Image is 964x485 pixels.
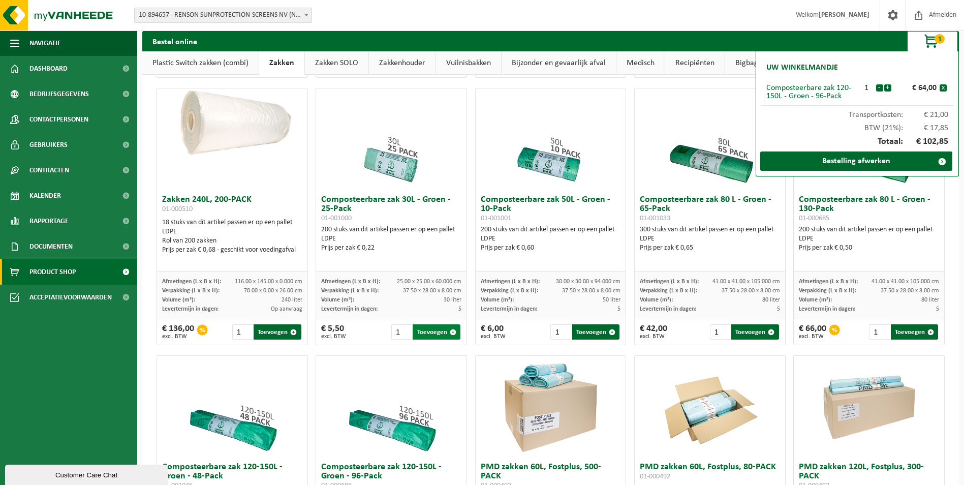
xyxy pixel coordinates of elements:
input: 1 [550,324,571,340]
span: 37.50 x 28.00 x 8.00 cm [562,288,620,294]
button: Toevoegen [731,324,779,340]
button: Toevoegen [413,324,460,340]
span: Navigatie [29,31,61,56]
span: 01-000685 [799,215,829,222]
span: 1 [935,34,945,44]
img: 01-000493 [500,356,601,458]
span: 37.50 x 28.00 x 8.00 cm [881,288,939,294]
img: 01-000492 [659,356,761,458]
img: 01-001000 [340,88,442,190]
div: Prijs per zak € 0,68 - geschikt voor voedingafval [162,246,302,255]
div: 18 stuks van dit artikel passen er op een pallet [162,218,302,255]
span: 5 [458,306,461,312]
span: Levertermijn in dagen: [640,306,696,312]
h3: PMD zakken 60L, Fostplus, 80-PACK [640,463,780,483]
span: 01-000492 [640,473,670,480]
span: Volume (m³): [321,297,354,303]
span: 30.00 x 30.00 x 94.000 cm [556,279,620,285]
span: excl. BTW [321,334,346,340]
div: LDPE [162,227,302,236]
h3: Composteerbare zak 80 L - Groen - 130-Pack [799,195,939,223]
div: € 42,00 [640,324,667,340]
h2: Bestel online [142,31,207,51]
span: 80 liter [921,297,939,303]
span: Verpakking (L x B x H): [321,288,379,294]
span: € 102,85 [903,137,949,146]
a: Zakken [259,51,304,75]
span: Op aanvraag [271,306,302,312]
span: 50 liter [603,297,620,303]
a: Bestelling afwerken [760,151,952,171]
button: Toevoegen [572,324,619,340]
a: Zakkenhouder [369,51,436,75]
span: Volume (m³): [640,297,673,303]
a: Recipiënten [665,51,725,75]
span: 37.50 x 28.00 x 8.00 cm [403,288,461,294]
span: Levertermijn in dagen: [799,306,855,312]
div: Totaal: [761,132,953,151]
input: 1 [710,324,730,340]
h3: Zakken 240L, 200-PACK [162,195,302,216]
h3: Composteerbare zak 80 L - Groen - 65-Pack [640,195,780,223]
div: LDPE [799,234,939,244]
div: Prijs per zak € 0,65 [640,244,780,253]
span: Volume (m³): [799,297,832,303]
input: 1 [391,324,412,340]
button: + [884,84,891,92]
div: € 64,00 [894,84,940,92]
span: 01-001000 [321,215,352,222]
button: Toevoegen [254,324,301,340]
span: € 21,00 [903,111,949,119]
div: 200 stuks van dit artikel passen er op een pallet [481,225,621,253]
div: Transportkosten: [761,106,953,119]
span: 41.00 x 41.00 x 105.000 cm [872,279,939,285]
span: 5 [777,306,780,312]
div: LDPE [640,234,780,244]
div: € 6,00 [481,324,506,340]
a: Medisch [616,51,665,75]
button: Toevoegen [891,324,938,340]
a: Zakken SOLO [305,51,368,75]
span: Verpakking (L x B x H): [162,288,220,294]
span: Verpakking (L x B x H): [640,288,697,294]
span: Kalender [29,183,61,208]
span: Levertermijn in dagen: [321,306,378,312]
span: Levertermijn in dagen: [481,306,537,312]
span: Bedrijfsgegevens [29,81,89,107]
span: excl. BTW [162,334,194,340]
span: 70.00 x 0.00 x 26.00 cm [244,288,302,294]
button: - [876,84,883,92]
span: 5 [936,306,939,312]
span: 80 liter [762,297,780,303]
iframe: chat widget [5,463,170,485]
span: Gebruikers [29,132,68,158]
div: Prijs per zak € 0,60 [481,244,621,253]
div: € 66,00 [799,324,826,340]
span: excl. BTW [481,334,506,340]
img: 01-001033 [659,88,761,190]
span: Verpakking (L x B x H): [481,288,538,294]
h3: Composteerbare zak 30L - Groen - 25-Pack [321,195,461,223]
span: 01-001001 [481,215,511,222]
div: Rol van 200 zakken [162,236,302,246]
div: 300 stuks van dit artikel passen er op een pallet [640,225,780,253]
a: Bijzonder en gevaarlijk afval [502,51,616,75]
span: Contactpersonen [29,107,88,132]
span: Afmetingen (L x B x H): [162,279,221,285]
span: 5 [617,306,620,312]
h2: Uw winkelmandje [761,56,843,79]
div: Composteerbare zak 120-150L - Groen - 96-Pack [766,84,857,100]
button: 1 [907,31,958,51]
span: Afmetingen (L x B x H): [799,279,858,285]
span: 30 liter [444,297,461,303]
span: Verpakking (L x B x H): [799,288,856,294]
div: 200 stuks van dit artikel passen er op een pallet [799,225,939,253]
div: BTW (21%): [761,119,953,132]
h3: Composteerbare zak 50L - Groen - 10-Pack [481,195,621,223]
div: € 5,50 [321,324,346,340]
span: 240 liter [282,297,302,303]
button: x [940,84,947,92]
input: 1 [232,324,253,340]
span: Documenten [29,234,73,259]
